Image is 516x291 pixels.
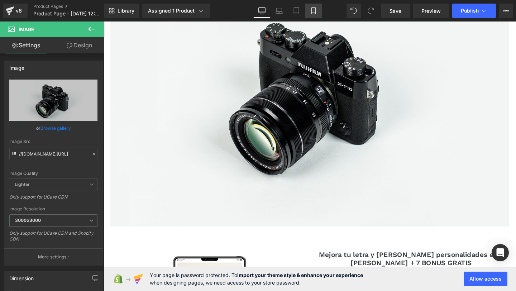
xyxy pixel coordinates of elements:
[104,4,139,18] a: New Library
[237,272,363,278] strong: import your theme style & enhance your experience
[452,4,496,18] button: Publish
[9,271,34,281] div: Dimension
[38,254,67,260] p: More settings
[53,37,105,53] a: Design
[9,206,97,211] div: Image Resolution
[148,7,205,14] div: Assigned 1 Product
[413,4,449,18] a: Preview
[288,4,305,18] a: Tablet
[9,148,97,160] input: Link
[347,4,361,18] button: Undo
[19,27,34,32] span: Image
[390,7,401,15] span: Save
[499,4,513,18] button: More
[271,4,288,18] a: Laptop
[364,4,378,18] button: Redo
[14,6,23,15] div: v6
[118,8,134,14] span: Library
[9,194,97,205] div: Only support for UCare CDN
[150,271,363,286] span: Your page is password protected. To when designing pages, we need access to your store password.
[461,8,479,14] span: Publish
[9,171,97,176] div: Image Quality
[15,218,41,223] b: 3000x3000
[4,248,102,265] button: More settings
[9,61,24,71] div: Image
[305,4,322,18] a: Mobile
[40,122,71,134] a: Browse gallery
[3,4,28,18] a: v6
[325,260,343,268] span: $13.90
[464,272,507,286] button: Allow access
[9,124,97,132] div: or
[222,279,425,288] label: Title
[15,182,30,187] b: Lighter
[9,139,97,144] div: Image Src
[492,244,509,261] div: Open Intercom Messenger
[9,230,97,247] div: Only support for UCare CDN and Shopify CDN
[421,7,441,15] span: Preview
[253,4,271,18] a: Desktop
[33,4,116,9] a: Product Pages
[304,261,322,267] span: $87.90
[222,240,425,258] a: Mejora tu letra y [PERSON_NAME] personalidades en 7 [PERSON_NAME] + 7 BONUS GRATIS
[33,11,102,16] span: Product Page - [DATE] 12:07:14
